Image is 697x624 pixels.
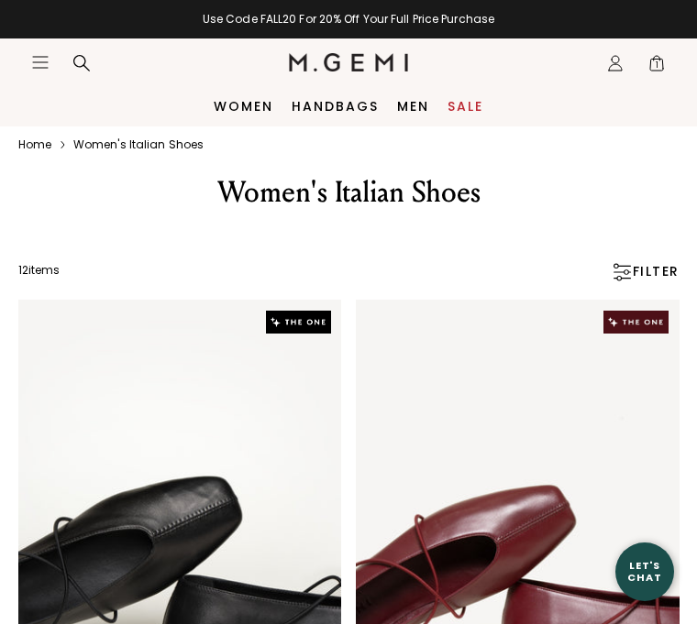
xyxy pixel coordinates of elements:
[214,99,273,114] a: Women
[292,99,379,114] a: Handbags
[448,99,483,114] a: Sale
[611,263,680,281] div: FILTER
[613,263,631,281] img: Open filters
[289,53,409,71] img: M.Gemi
[18,137,51,152] a: Home
[31,53,50,71] button: Open site menu
[73,137,204,152] a: Women's italian shoes
[18,263,61,281] div: 12 items
[397,99,429,114] a: Men
[647,58,666,76] span: 1
[40,174,658,211] div: Women's Italian Shoes
[615,560,674,583] div: Let's Chat
[266,311,331,334] img: The One tag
